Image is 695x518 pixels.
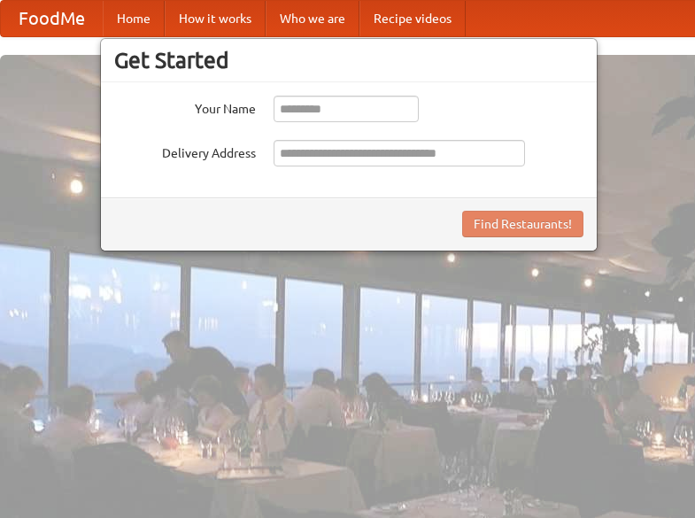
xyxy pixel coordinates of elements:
[114,96,256,118] label: Your Name
[103,1,165,36] a: Home
[114,47,583,73] h3: Get Started
[359,1,466,36] a: Recipe videos
[266,1,359,36] a: Who we are
[1,1,103,36] a: FoodMe
[165,1,266,36] a: How it works
[462,211,583,237] button: Find Restaurants!
[114,140,256,162] label: Delivery Address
